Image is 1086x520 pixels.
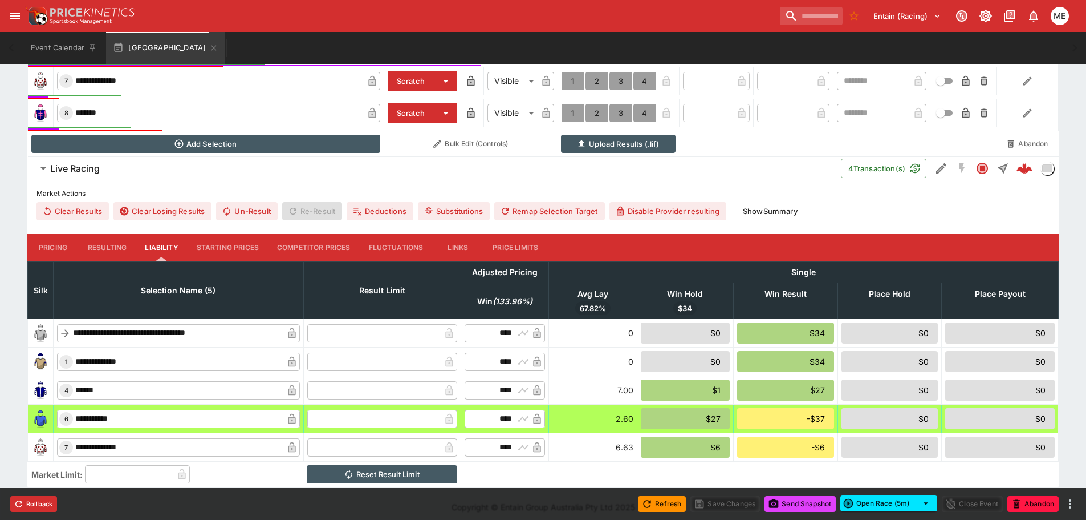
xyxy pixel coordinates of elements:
[31,72,50,90] img: runner 7
[737,380,835,401] div: $27
[1041,162,1054,175] img: liveracing
[945,323,1055,344] div: $0
[50,8,135,17] img: PriceKinetics
[840,495,937,511] div: split button
[31,324,50,342] img: blank-silk.png
[562,104,584,122] button: 1
[347,202,413,220] button: Deductions
[673,303,697,315] span: $34
[106,32,225,64] button: [GEOGRAPHIC_DATA]
[31,410,50,428] img: runner 6
[945,437,1055,458] div: $0
[845,7,863,25] button: No Bookmarks
[1013,157,1036,180] a: 09665df0-fea8-4d84-ad3e-dbe49ab1e1e5
[840,495,914,511] button: Open Race (5m)
[945,380,1055,401] div: $0
[31,438,50,457] img: runner 7
[36,202,109,220] button: Clear Results
[575,303,611,315] span: 67.82%
[972,158,993,179] button: Closed
[1040,162,1054,175] div: liveracing
[50,19,112,24] img: Sportsbook Management
[633,104,656,122] button: 4
[841,323,938,344] div: $0
[388,71,434,91] button: Scratch
[585,104,608,122] button: 2
[50,163,100,175] h6: Live Racing
[552,441,634,453] div: 6.63
[737,408,835,429] div: -$37
[28,261,54,319] th: Silk
[62,444,70,452] span: 7
[27,157,841,180] button: Live Racing
[1051,7,1069,25] div: Matt Easter
[565,287,621,301] span: Avg Lay
[1016,160,1032,176] img: logo-cerberus--red.svg
[609,104,632,122] button: 3
[993,158,1013,179] button: Straight
[999,6,1020,26] button: Documentation
[62,109,71,117] span: 8
[841,159,926,178] button: 4Transaction(s)
[609,72,632,90] button: 3
[764,496,836,512] button: Send Snapshot
[641,408,729,429] div: $27
[1007,497,1059,509] span: Mark an event as closed and abandoned.
[945,408,1055,429] div: $0
[780,7,843,25] input: search
[79,234,136,261] button: Resulting
[737,437,835,458] div: -$6
[736,202,804,220] button: ShowSummary
[493,295,532,308] em: ( 133.96 %)
[841,351,938,372] div: $0
[552,413,634,425] div: 2.60
[268,234,360,261] button: Competitor Prices
[432,234,483,261] button: Links
[951,6,972,26] button: Connected to PK
[641,323,729,344] div: $0
[931,158,951,179] button: Edit Detail
[10,496,57,512] button: Rollback
[360,234,433,261] button: Fluctuations
[945,351,1055,372] div: $0
[27,234,79,261] button: Pricing
[562,72,584,90] button: 1
[552,327,634,339] div: 0
[25,5,48,27] img: PriceKinetics Logo
[633,72,656,90] button: 4
[962,287,1038,301] span: Place Payout
[914,495,937,511] button: select merge strategy
[951,158,972,179] button: SGM Disabled
[307,465,457,483] button: Reset Result Limit
[494,202,605,220] button: Remap Selection Target
[975,162,989,175] svg: Closed
[841,408,938,429] div: $0
[638,496,686,512] button: Refresh
[387,135,554,153] button: Bulk Edit (Controls)
[737,351,835,372] div: $34
[552,384,634,396] div: 7.00
[24,32,104,64] button: Event Calendar
[388,103,434,123] button: Scratch
[654,287,715,301] span: Win Hold
[62,386,71,394] span: 4
[1047,3,1072,29] button: Matt Easter
[483,234,547,261] button: Price Limits
[303,261,461,319] th: Result Limit
[63,358,70,366] span: 1
[62,415,71,423] span: 6
[975,6,996,26] button: Toggle light/dark mode
[1016,160,1032,176] div: 09665df0-fea8-4d84-ad3e-dbe49ab1e1e5
[752,287,819,301] span: Win Result
[461,261,548,283] th: Adjusted Pricing
[136,234,187,261] button: Liability
[31,353,50,371] img: runner 1
[585,72,608,90] button: 2
[1063,497,1077,511] button: more
[418,202,490,220] button: Substitutions
[641,351,729,372] div: $0
[31,381,50,400] img: runner 4
[487,104,538,122] div: Visible
[641,437,729,458] div: $6
[561,135,676,153] button: Upload Results (.lif)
